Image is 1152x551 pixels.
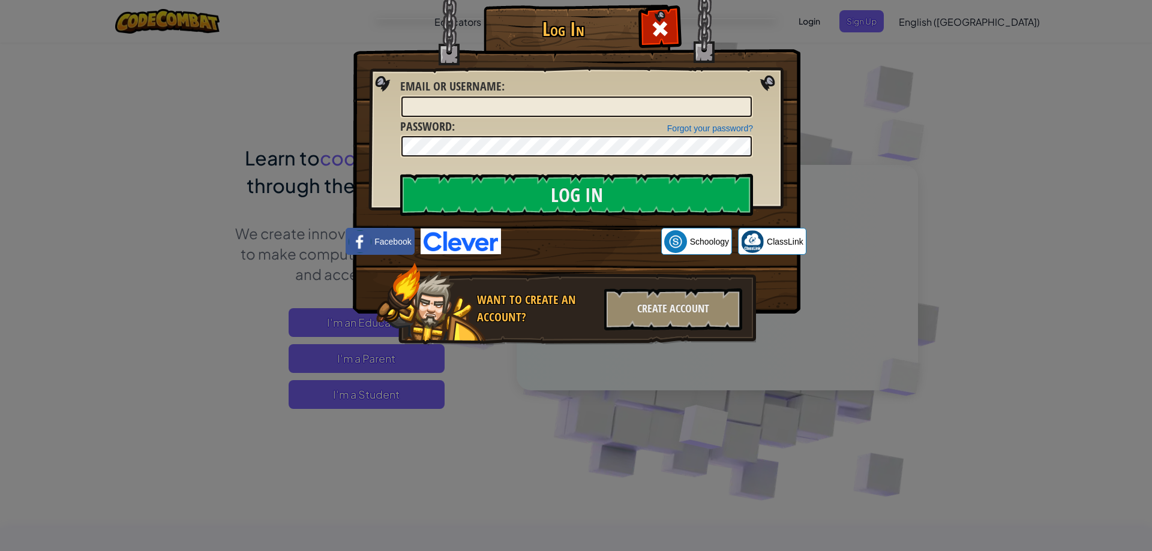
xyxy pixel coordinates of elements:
[400,118,455,136] label: :
[477,291,597,326] div: Want to create an account?
[501,228,661,255] iframe: Button na Mag-sign in gamit ang Google
[421,228,501,254] img: clever-logo-blue.png
[690,236,729,248] span: Schoology
[741,230,764,253] img: classlink-logo-small.png
[400,118,452,134] span: Password
[767,236,803,248] span: ClassLink
[487,19,640,40] h1: Log In
[374,236,411,248] span: Facebook
[604,288,742,330] div: Create Account
[400,174,753,216] input: Log In
[349,230,371,253] img: facebook_small.png
[664,230,687,253] img: schoology.png
[667,124,753,133] a: Forgot your password?
[400,78,502,94] span: Email or Username
[400,78,505,95] label: :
